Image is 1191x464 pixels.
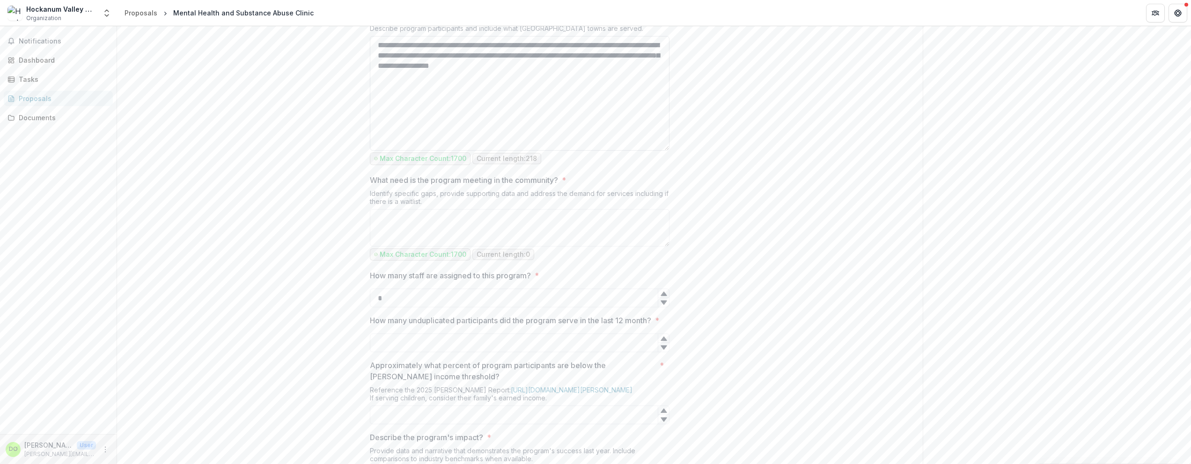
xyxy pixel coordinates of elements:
[100,4,113,22] button: Open entity switcher
[1169,4,1187,22] button: Get Help
[19,55,105,65] div: Dashboard
[19,113,105,123] div: Documents
[125,8,157,18] div: Proposals
[19,37,109,45] span: Notifications
[9,446,18,452] div: David O'Rourke
[77,441,96,449] p: User
[24,450,96,458] p: [PERSON_NAME][EMAIL_ADDRESS][DOMAIN_NAME]
[19,94,105,103] div: Proposals
[370,24,669,36] div: Describe program participants and include what [GEOGRAPHIC_DATA] towns are served.
[370,360,656,382] p: Approximately what percent of program participants are below the [PERSON_NAME] income threshold?
[19,74,105,84] div: Tasks
[370,270,531,281] p: How many staff are assigned to this program?
[4,72,113,87] a: Tasks
[4,91,113,106] a: Proposals
[24,440,73,450] p: [PERSON_NAME]
[380,155,466,163] p: Max Character Count: 1700
[370,386,669,406] div: Reference the 2025 [PERSON_NAME] Report: If serving children, consider their family's earned income.
[121,6,161,20] a: Proposals
[477,251,530,259] p: Current length: 0
[380,251,466,259] p: Max Character Count: 1700
[1146,4,1165,22] button: Partners
[173,8,314,18] div: Mental Health and Substance Abuse Clinic
[7,6,22,21] img: Hockanum Valley Community Council, Inc.
[4,34,113,49] button: Notifications
[4,52,113,68] a: Dashboard
[370,174,558,186] p: What need is the program meeting in the community?
[26,14,61,22] span: Organization
[370,315,651,326] p: How many unduplicated participants did the program serve in the last 12 month?
[4,110,113,125] a: Documents
[121,6,317,20] nav: breadcrumb
[26,4,96,14] div: Hockanum Valley Community Council, Inc.
[100,444,111,455] button: More
[477,155,537,163] p: Current length: 218
[511,386,632,394] a: [URL][DOMAIN_NAME][PERSON_NAME]
[370,432,483,443] p: Describe the program's impact?
[370,189,669,209] div: Identify specific gaps, provide supporting data and address the demand for services including if ...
